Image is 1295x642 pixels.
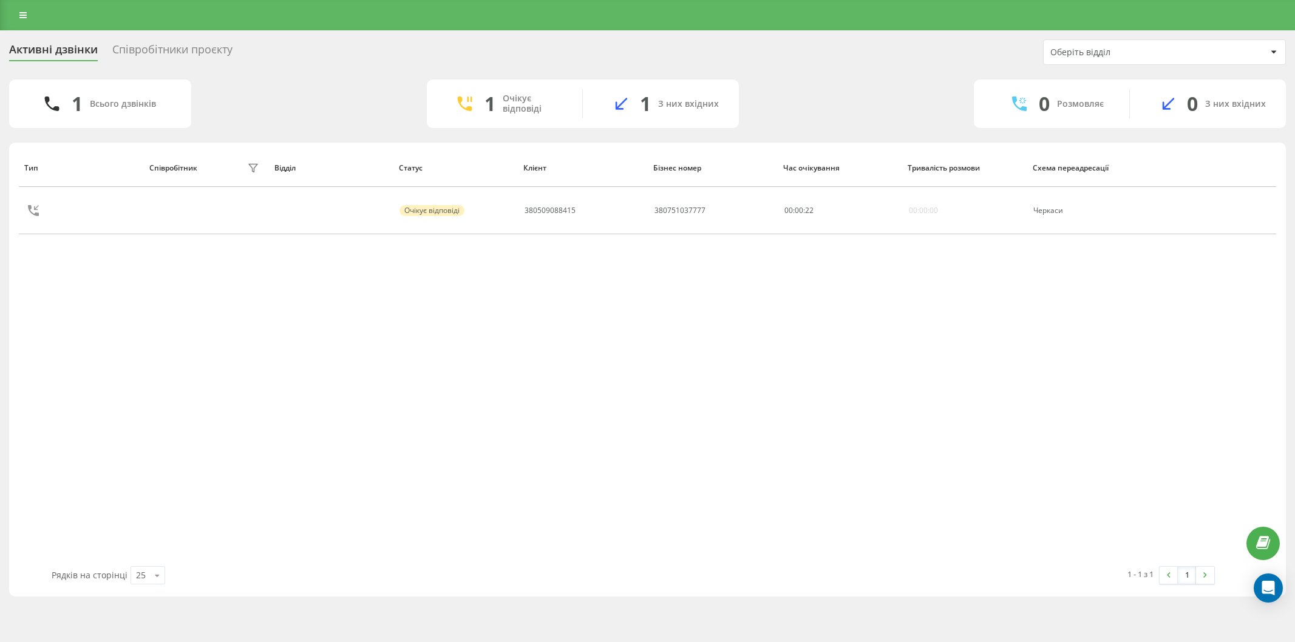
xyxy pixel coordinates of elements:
div: Відділ [274,164,388,172]
div: 380751037777 [654,206,705,215]
div: 25 [136,569,146,581]
div: 0 [1039,92,1050,115]
div: 1 [640,92,651,115]
div: Час очікування [783,164,897,172]
div: Тривалість розмови [908,164,1021,172]
div: Оберіть відділ [1050,47,1195,58]
div: 1 [72,92,83,115]
div: Статус [399,164,512,172]
div: Тип [24,164,138,172]
div: Розмовляє [1057,99,1104,109]
div: 0 [1187,92,1198,115]
span: 00 [784,205,793,215]
div: З них вхідних [1205,99,1266,109]
div: Очікує відповіді [399,205,464,216]
div: Клієнт [523,164,642,172]
div: Бізнес номер [653,164,772,172]
div: Активні дзвінки [9,43,98,62]
div: Схема переадресації [1033,164,1146,172]
div: Очікує відповіді [503,93,564,114]
a: 1 [1178,567,1196,584]
div: 00:00:00 [909,206,938,215]
div: 380509088415 [525,206,576,215]
div: Співробітник [149,164,197,172]
div: Співробітники проєкту [112,43,233,62]
div: Черкаси [1033,206,1144,215]
div: 1 - 1 з 1 [1127,568,1154,580]
div: Open Intercom Messenger [1254,573,1283,603]
div: 1 [484,92,495,115]
div: З них вхідних [658,99,719,109]
div: : : [784,206,814,215]
span: 00 [795,205,803,215]
span: 22 [805,205,814,215]
div: Всього дзвінків [90,99,156,109]
span: Рядків на сторінці [52,569,127,581]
